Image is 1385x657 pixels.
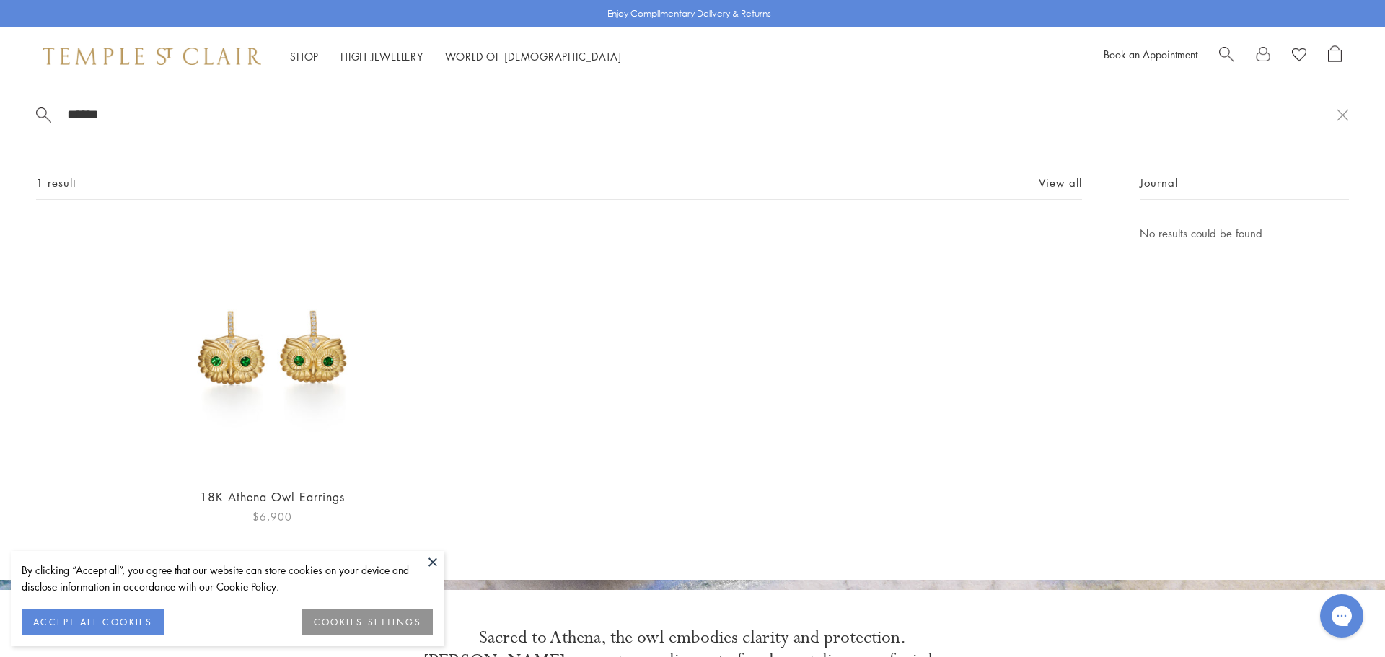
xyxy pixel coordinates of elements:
[1328,45,1342,67] a: Open Shopping Bag
[290,48,622,66] nav: Main navigation
[200,489,345,505] a: 18K Athena Owl Earrings
[22,609,164,635] button: ACCEPT ALL COOKIES
[36,174,76,192] span: 1 result
[252,508,292,525] span: $6,900
[22,562,433,595] div: By clicking “Accept all”, you agree that our website can store cookies on your device and disclos...
[1292,45,1306,67] a: View Wishlist
[1140,174,1178,192] span: Journal
[445,49,622,63] a: World of [DEMOGRAPHIC_DATA]World of [DEMOGRAPHIC_DATA]
[1104,47,1197,61] a: Book an Appointment
[607,6,771,21] p: Enjoy Complimentary Delivery & Returns
[290,49,319,63] a: ShopShop
[1140,224,1349,242] p: No results could be found
[1219,45,1234,67] a: Search
[1313,589,1371,643] iframe: Gorgias live chat messenger
[147,224,397,475] img: E36186-OWLTG
[43,48,261,65] img: Temple St. Clair
[340,49,423,63] a: High JewelleryHigh Jewellery
[1039,175,1082,190] a: View all
[302,609,433,635] button: COOKIES SETTINGS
